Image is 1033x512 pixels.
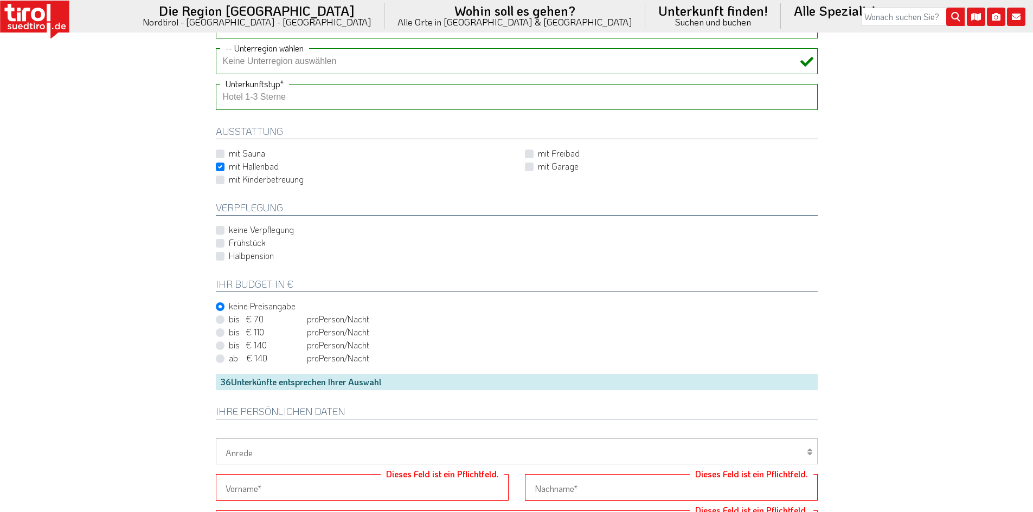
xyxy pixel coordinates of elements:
[143,17,371,27] small: Nordtirol - [GEOGRAPHIC_DATA] - [GEOGRAPHIC_DATA]
[319,326,344,338] em: Person
[319,352,344,364] em: Person
[229,352,369,364] label: pro /Nacht
[538,160,579,172] label: mit Garage
[216,279,818,292] h2: Ihr Budget in €
[967,8,985,26] i: Karte öffnen
[216,126,818,139] h2: Ausstattung
[987,8,1005,26] i: Fotogalerie
[229,313,305,325] span: bis € 70
[220,376,231,387] span: 36
[229,326,369,338] label: pro /Nacht
[229,326,305,338] span: bis € 110
[229,352,305,364] span: ab € 140
[229,224,294,236] label: keine Verpflegung
[216,203,818,216] h2: Verpflegung
[397,17,632,27] small: Alle Orte in [GEOGRAPHIC_DATA] & [GEOGRAPHIC_DATA]
[229,339,369,351] label: pro /Nacht
[216,406,818,419] h2: Ihre persönlichen Daten
[229,147,265,159] label: mit Sauna
[229,313,369,325] label: pro /Nacht
[658,17,768,27] small: Suchen und buchen
[216,374,818,390] div: Unterkünfte entsprechen Ihrer Auswahl
[229,250,274,262] label: Halbpension
[229,173,304,185] label: mit Kinderbetreuung
[319,313,344,325] em: Person
[1007,8,1025,26] i: Kontakt
[538,147,580,159] label: mit Freibad
[862,8,965,26] input: Wonach suchen Sie?
[229,237,266,249] label: Frühstück
[229,339,305,351] span: bis € 140
[229,300,296,312] label: keine Preisangabe
[229,160,279,172] label: mit Hallenbad
[319,339,344,351] em: Person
